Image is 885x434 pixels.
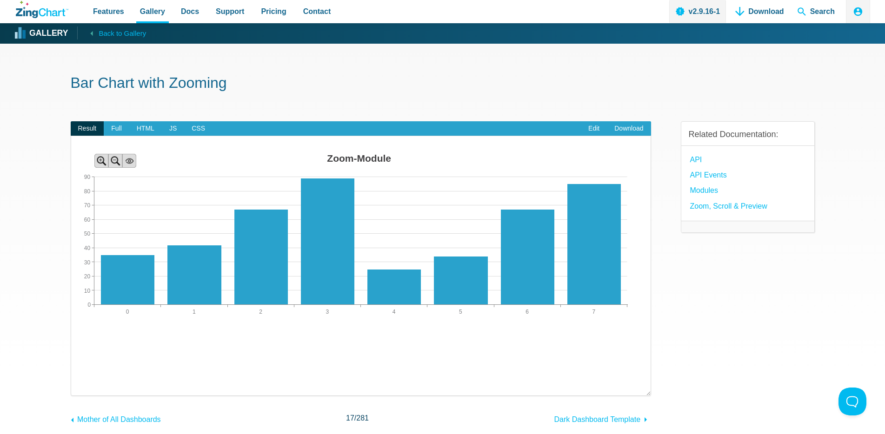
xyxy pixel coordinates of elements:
span: HTML [129,121,162,136]
span: CSS [184,121,213,136]
span: Result [71,121,104,136]
span: Pricing [261,5,286,18]
span: 281 [356,414,369,422]
a: Back to Gallery [77,26,146,39]
span: Gallery [140,5,165,18]
span: Full [104,121,129,136]
span: Back to Gallery [99,27,146,39]
h3: Related Documentation: [689,129,807,140]
iframe: Toggle Customer Support [838,388,866,415]
span: Mother of All Dashboards [77,415,161,423]
a: modules [690,184,718,197]
span: / [346,412,369,424]
span: JS [162,121,184,136]
a: Edit [581,121,607,136]
a: Dark Dashboard Template [554,411,651,426]
a: Gallery [16,26,68,40]
span: Features [93,5,124,18]
a: Mother of All Dashboards [71,411,161,426]
a: API [690,153,702,166]
a: API Events [690,169,727,181]
span: Contact [303,5,331,18]
a: Zoom, Scroll & Preview [690,200,767,212]
h1: Bar Chart with Zooming [71,73,815,94]
a: ZingChart Logo. Click to return to the homepage [16,1,68,18]
div: ​ [71,136,651,395]
span: Support [216,5,244,18]
strong: Gallery [29,29,68,38]
a: Download [607,121,651,136]
span: Dark Dashboard Template [554,415,640,423]
span: 17 [346,414,354,422]
span: Docs [181,5,199,18]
